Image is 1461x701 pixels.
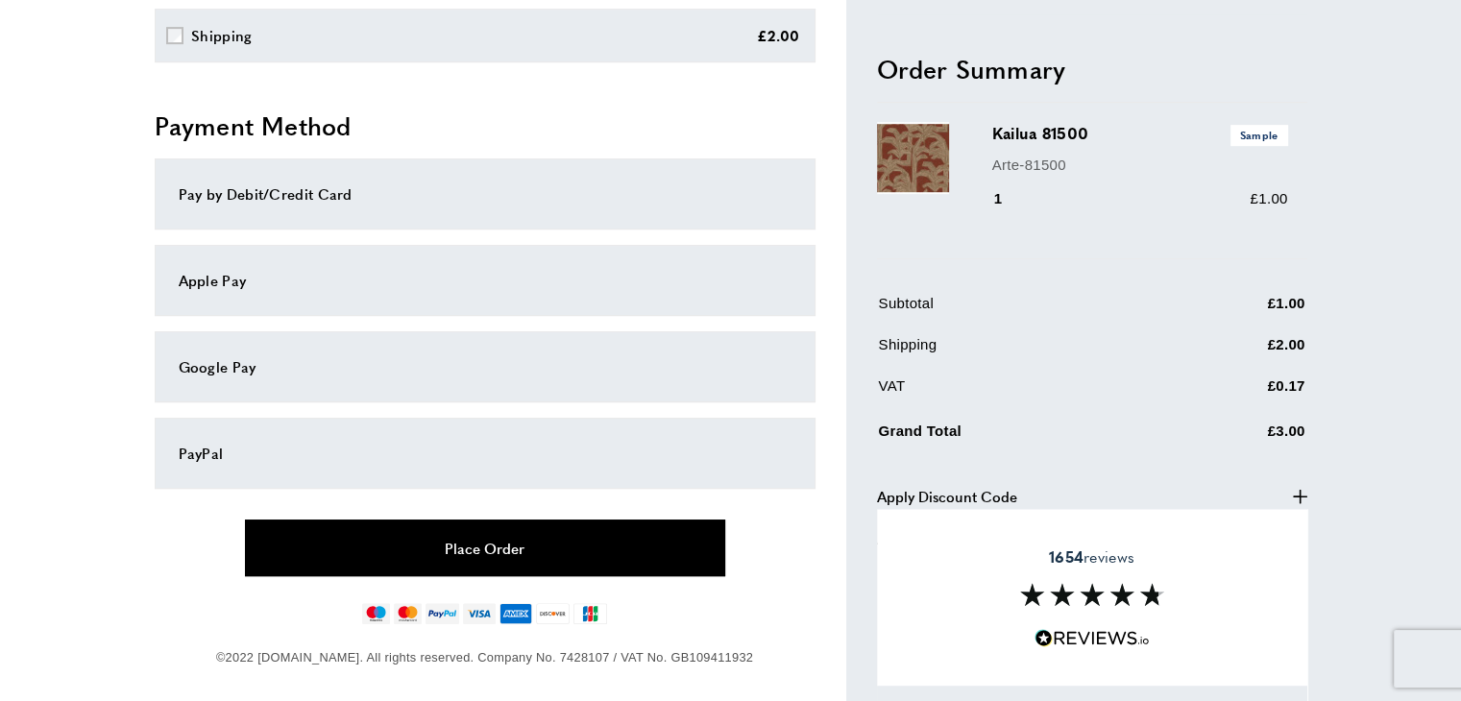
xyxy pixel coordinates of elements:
span: ©2022 [DOMAIN_NAME]. All rights reserved. Company No. 7428107 / VAT No. GB109411932 [216,650,753,665]
span: reviews [1049,547,1134,567]
p: Arte-81500 [992,154,1288,177]
td: £2.00 [1173,334,1305,372]
img: jcb [573,603,607,624]
td: £3.00 [1173,417,1305,458]
img: maestro [362,603,390,624]
div: PayPal [179,442,791,465]
span: Apply Discount Code [877,485,1017,508]
img: Kailua 81500 [877,123,949,195]
img: Reviews.io 5 stars [1035,629,1150,647]
td: Subtotal [879,293,1171,330]
div: 1 [992,188,1030,211]
button: Place Order [245,520,725,576]
div: Google Pay [179,355,791,378]
td: Grand Total [879,417,1171,458]
img: paypal [426,603,459,624]
h3: Kailua 81500 [992,123,1288,146]
div: Shipping [191,24,252,47]
div: Pay by Debit/Credit Card [179,182,791,205]
span: Sample [1230,126,1288,146]
img: discover [536,603,570,624]
div: £2.00 [757,24,800,47]
td: £1.00 [1173,293,1305,330]
img: mastercard [394,603,422,624]
h2: Order Summary [877,52,1307,86]
td: Shipping [879,334,1171,372]
h2: Payment Method [155,109,816,143]
img: visa [463,603,495,624]
td: £0.17 [1173,375,1305,413]
img: american-express [499,603,533,624]
div: Apple Pay [179,269,791,292]
td: VAT [879,375,1171,413]
strong: 1654 [1049,545,1084,568]
span: £1.00 [1250,191,1287,207]
img: Reviews section [1020,583,1164,606]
